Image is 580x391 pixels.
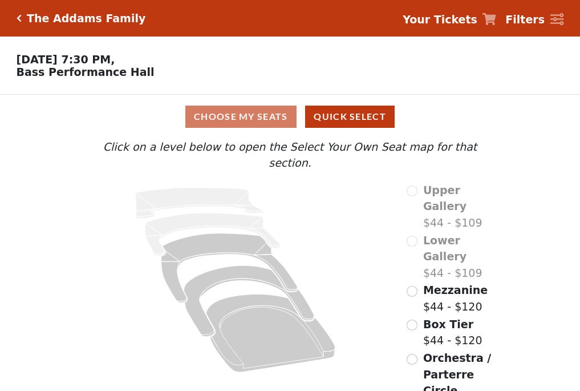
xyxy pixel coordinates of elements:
[403,11,496,28] a: Your Tickets
[505,13,545,26] strong: Filters
[136,188,263,219] path: Upper Gallery - Seats Available: 0
[145,213,281,256] path: Lower Gallery - Seats Available: 0
[423,318,473,330] span: Box Tier
[27,12,145,25] h5: The Addams Family
[80,139,499,171] p: Click on a level below to open the Select Your Own Seat map for that section.
[423,232,500,281] label: $44 - $109
[505,11,563,28] a: Filters
[423,282,488,315] label: $44 - $120
[423,182,500,231] label: $44 - $109
[403,13,477,26] strong: Your Tickets
[423,316,482,349] label: $44 - $120
[305,106,395,128] button: Quick Select
[423,184,467,213] span: Upper Gallery
[423,234,467,263] span: Lower Gallery
[206,294,336,372] path: Orchestra / Parterre Circle - Seats Available: 230
[17,14,22,22] a: Click here to go back to filters
[423,284,488,296] span: Mezzanine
